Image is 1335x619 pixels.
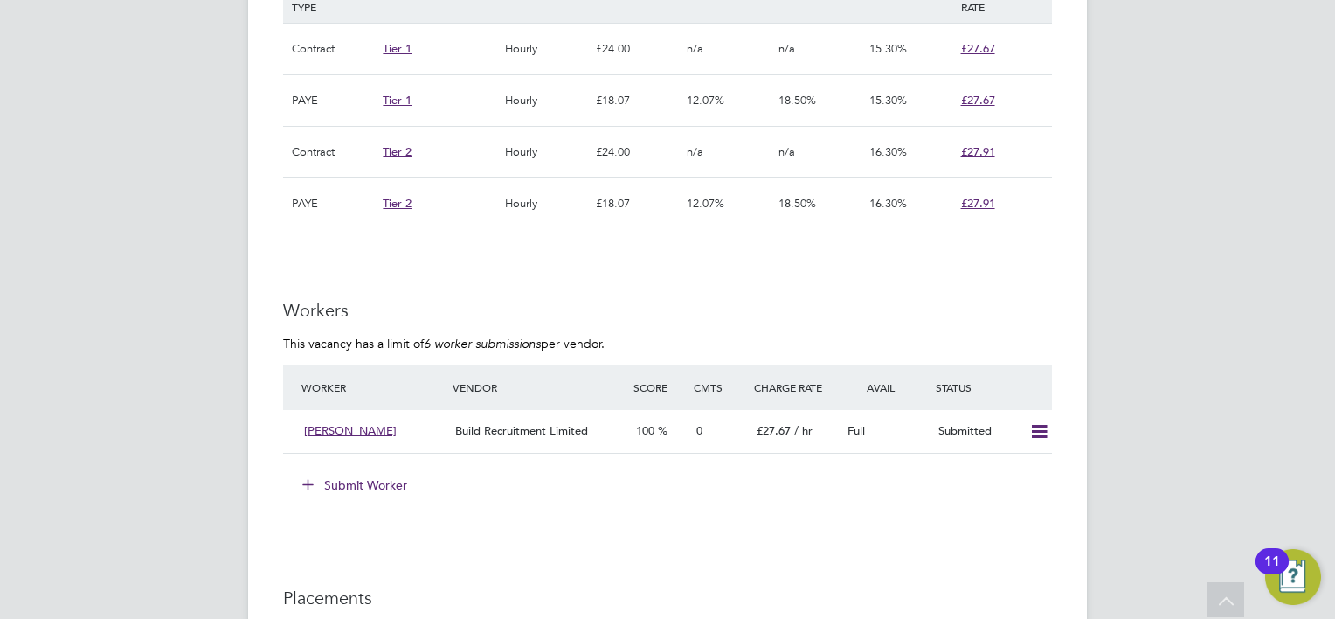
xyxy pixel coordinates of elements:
div: Status [931,372,1052,403]
span: £27.67 [961,41,995,56]
p: This vacancy has a limit of per vendor. [283,336,1052,351]
span: Full [847,423,865,438]
div: Submitted [931,417,1022,446]
span: 100 [636,423,654,438]
span: Tier 2 [383,144,412,159]
div: £24.00 [591,127,682,177]
span: 0 [696,423,702,438]
div: £18.07 [591,75,682,126]
h3: Placements [283,587,1052,609]
span: n/a [778,41,795,56]
div: Cmts [689,372,750,403]
div: 11 [1264,561,1280,584]
span: n/a [687,41,703,56]
span: 18.50% [778,93,816,108]
div: Hourly [501,127,591,177]
span: Build Recruitment Limited [455,423,588,438]
div: Contract [287,24,378,74]
span: £27.91 [961,144,995,159]
span: 12.07% [687,93,724,108]
span: 15.30% [869,93,907,108]
div: £18.07 [591,178,682,229]
div: Hourly [501,178,591,229]
div: PAYE [287,178,378,229]
span: 15.30% [869,41,907,56]
div: PAYE [287,75,378,126]
span: £27.91 [961,196,995,211]
span: Tier 1 [383,93,412,108]
div: Worker [297,372,448,403]
div: Vendor [448,372,629,403]
span: 16.30% [869,144,907,159]
div: Score [629,372,689,403]
div: Avail [840,372,931,403]
div: £24.00 [591,24,682,74]
span: n/a [687,144,703,159]
span: Tier 2 [383,196,412,211]
span: £27.67 [961,93,995,108]
span: 18.50% [778,196,816,211]
div: Charge Rate [750,372,840,403]
h3: Workers [283,299,1052,322]
div: Contract [287,127,378,177]
span: 16.30% [869,196,907,211]
em: 6 worker submissions [424,336,541,351]
button: Submit Worker [290,471,421,499]
span: 12.07% [687,196,724,211]
span: £27.67 [757,423,791,438]
span: Tier 1 [383,41,412,56]
button: Open Resource Center, 11 new notifications [1265,549,1321,605]
div: Hourly [501,24,591,74]
span: n/a [778,144,795,159]
span: / hr [794,423,813,438]
span: [PERSON_NAME] [304,423,397,438]
div: Hourly [501,75,591,126]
